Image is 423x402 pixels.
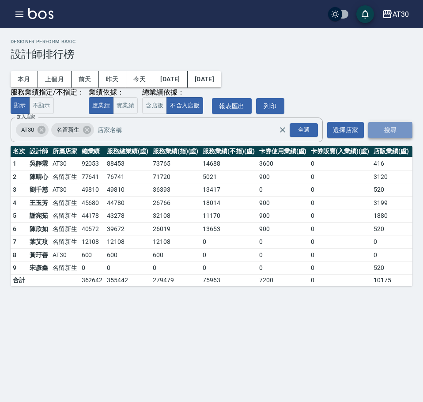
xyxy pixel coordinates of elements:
[11,146,27,157] th: 名次
[11,274,27,286] td: 合計
[151,196,201,209] td: 26766
[257,235,309,249] td: 0
[200,262,257,275] td: 0
[200,196,257,209] td: 18014
[27,196,50,209] td: 王玉芳
[27,170,50,183] td: 陳晴心
[257,262,309,275] td: 0
[188,71,221,87] button: [DATE]
[309,222,371,235] td: 0
[13,160,16,167] span: 1
[50,209,79,223] td: 名留新生
[256,98,284,114] button: 列印
[17,114,35,120] label: 加入店家
[11,71,38,87] button: 本月
[153,71,187,87] button: [DATE]
[288,121,320,139] button: Open
[50,170,79,183] td: 名留新生
[371,248,411,262] td: 0
[16,125,39,134] span: AT30
[50,248,79,262] td: AT30
[95,122,294,138] input: 店家名稱
[28,8,53,19] img: Logo
[371,170,411,183] td: 3120
[51,125,85,134] span: 名留新生
[200,183,257,197] td: 13417
[151,274,201,286] td: 279479
[257,146,309,157] th: 卡券使用業績(虛)
[50,146,79,157] th: 所屬店家
[142,97,167,114] button: 含店販
[79,248,105,262] td: 600
[151,209,201,223] td: 32108
[200,209,257,223] td: 11170
[309,274,371,286] td: 0
[309,157,371,171] td: 0
[151,170,201,183] td: 71720
[13,225,16,232] span: 6
[79,274,105,286] td: 362642
[27,235,50,249] td: 葉艾玟
[290,123,318,137] div: 全選
[105,157,151,171] td: 88453
[89,88,138,97] div: 業績依據：
[11,88,84,97] div: 服務業績指定/不指定：
[27,262,50,275] td: 宋彥鑫
[378,5,412,23] button: AT30
[13,199,16,206] span: 4
[257,248,309,262] td: 0
[99,71,126,87] button: 昨天
[50,183,79,197] td: AT30
[13,251,16,258] span: 8
[371,222,411,235] td: 520
[50,222,79,235] td: 名留新生
[79,146,105,157] th: 總業績
[79,235,105,249] td: 12108
[371,262,411,275] td: 520
[29,97,54,114] button: 不顯示
[257,170,309,183] td: 900
[113,97,138,114] button: 實業績
[257,183,309,197] td: 0
[309,235,371,249] td: 0
[105,183,151,197] td: 49810
[257,209,309,223] td: 900
[27,222,50,235] td: 陳欣如
[371,183,411,197] td: 520
[105,196,151,209] td: 44780
[212,98,252,114] button: 報表匯出
[371,274,411,286] td: 10175
[371,209,411,223] td: 1880
[79,157,105,171] td: 92053
[309,262,371,275] td: 0
[276,124,289,136] button: Clear
[356,5,374,23] button: save
[11,39,412,45] h2: Designer Perform Basic
[200,146,257,157] th: 服務業績(不指)(虛)
[327,122,364,138] button: 選擇店家
[89,97,113,114] button: 虛業績
[51,123,94,137] div: 名留新生
[27,248,50,262] td: 黃玗善
[50,157,79,171] td: AT30
[151,248,201,262] td: 600
[151,262,201,275] td: 0
[79,262,105,275] td: 0
[151,222,201,235] td: 26019
[13,212,16,219] span: 5
[257,196,309,209] td: 900
[151,157,201,171] td: 73765
[200,170,257,183] td: 5021
[50,235,79,249] td: 名留新生
[257,157,309,171] td: 3600
[105,248,151,262] td: 600
[79,209,105,223] td: 44178
[200,248,257,262] td: 0
[50,262,79,275] td: 名留新生
[11,48,412,61] h3: 設計師排行榜
[105,209,151,223] td: 43278
[11,97,30,114] button: 顯示
[151,183,201,197] td: 36393
[79,170,105,183] td: 77641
